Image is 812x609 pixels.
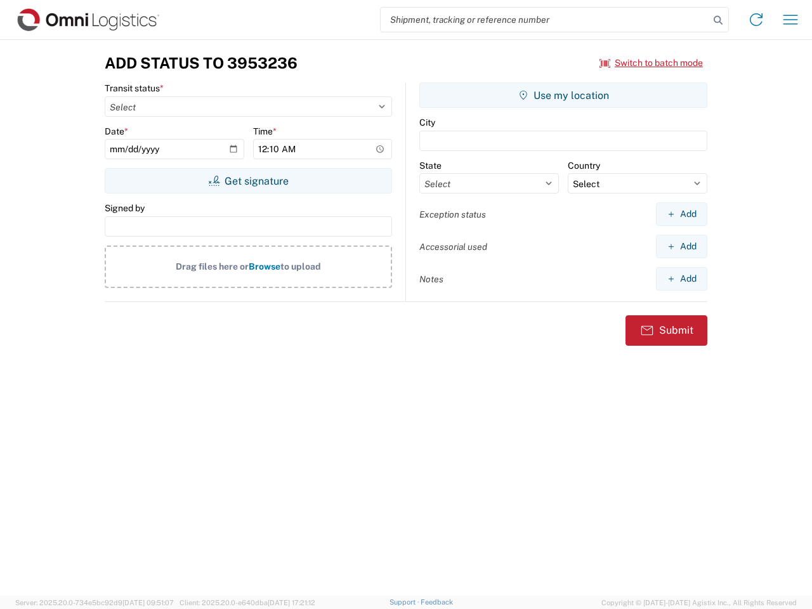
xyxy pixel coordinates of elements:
[656,235,707,258] button: Add
[105,168,392,193] button: Get signature
[568,160,600,171] label: Country
[421,598,453,606] a: Feedback
[280,261,321,272] span: to upload
[419,160,442,171] label: State
[105,82,164,94] label: Transit status
[656,202,707,226] button: Add
[599,53,703,74] button: Switch to batch mode
[122,599,174,606] span: [DATE] 09:51:07
[176,261,249,272] span: Drag files here or
[419,117,435,128] label: City
[419,209,486,220] label: Exception status
[105,54,298,72] h3: Add Status to 3953236
[656,267,707,291] button: Add
[625,315,707,346] button: Submit
[249,261,280,272] span: Browse
[180,599,315,606] span: Client: 2025.20.0-e640dba
[105,126,128,137] label: Date
[601,597,797,608] span: Copyright © [DATE]-[DATE] Agistix Inc., All Rights Reserved
[268,599,315,606] span: [DATE] 17:21:12
[105,202,145,214] label: Signed by
[419,82,707,108] button: Use my location
[15,599,174,606] span: Server: 2025.20.0-734e5bc92d9
[419,273,443,285] label: Notes
[381,8,709,32] input: Shipment, tracking or reference number
[253,126,277,137] label: Time
[419,241,487,252] label: Accessorial used
[390,598,421,606] a: Support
